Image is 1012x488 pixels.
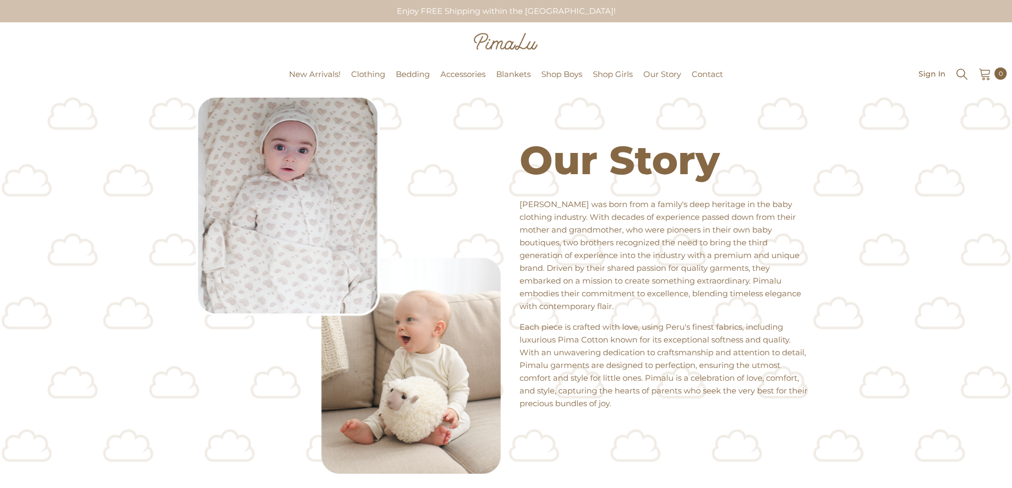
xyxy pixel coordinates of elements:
span: Contact [692,69,723,79]
span: Shop Girls [593,69,633,79]
a: Blankets [491,68,536,95]
img: Pimalu [474,33,538,50]
a: Clothing [346,68,390,95]
span: New Arrivals! [289,69,341,79]
span: Bedding [396,69,430,79]
h3: Our Story [520,141,720,179]
a: Shop Boys [536,68,588,95]
span: Blankets [496,69,531,79]
span: Accessories [440,69,486,79]
span: Shop Boys [541,69,582,79]
a: Sign In [919,70,946,78]
a: Bedding [390,68,435,95]
p: [PERSON_NAME] was born from a family's deep heritage in the baby clothing industry. With decades ... [520,198,809,313]
span: Clothing [351,69,385,79]
a: Pimalu [5,71,39,79]
a: Our Story [638,68,686,95]
p: Each piece is crafted with love, using Peru's finest fabrics, including luxurious Pima Cotton kno... [520,321,809,410]
summary: Search [955,66,969,81]
a: Shop Girls [588,68,638,95]
span: Our Story [643,69,681,79]
a: Contact [686,68,728,95]
div: Enjoy FREE Shipping within the [GEOGRAPHIC_DATA]! [388,1,624,21]
span: 0 [999,68,1003,80]
a: Accessories [435,68,491,95]
a: New Arrivals! [284,68,346,95]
